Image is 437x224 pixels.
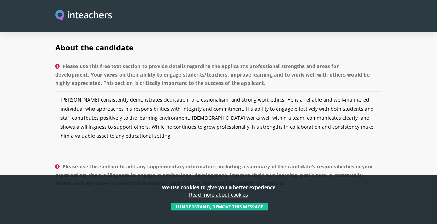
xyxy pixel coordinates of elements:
span: About the candidate [55,42,133,52]
label: Please use this section to add any supplementary information, including a summary of the candidat... [55,162,382,191]
a: Visit this site's homepage [55,10,112,22]
a: Read more about cookies [189,191,248,198]
strong: We use cookies to give you a better experience [162,184,275,191]
label: Please use this free text section to provide details regarding the applicant’s professional stren... [55,62,382,91]
img: Inteachers [55,10,112,22]
button: I understand, remove this message [171,203,268,211]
